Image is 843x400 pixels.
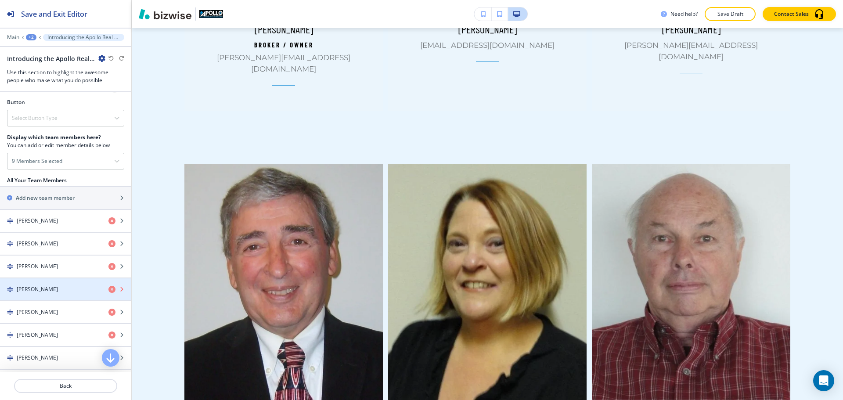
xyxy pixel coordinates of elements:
img: Drag [7,355,13,361]
p: [PERSON_NAME] [662,23,721,36]
h4: [PERSON_NAME] [17,217,58,225]
div: Open Intercom Messenger [813,370,834,391]
img: 651e79a0038c2411357bd77157e1eec3.webp [388,164,587,400]
h2: Add new team member [16,194,75,202]
button: Save Draft [705,7,756,21]
p: Back [15,382,116,390]
h4: Select Button Type [12,114,58,122]
button: Contact Sales [763,7,836,21]
h2: All Your Team Members [7,177,67,184]
img: Drag [7,241,13,247]
img: Drag [7,332,13,338]
p: Introducing the Apollo Real Estate Team [47,34,120,40]
h4: You can add or edit member details below [7,133,124,149]
h3: Need help? [670,10,698,18]
h2: Button [7,98,25,106]
h4: [PERSON_NAME] [17,331,58,339]
p: [PERSON_NAME] [255,23,313,36]
h4: [PERSON_NAME] [17,354,58,362]
h4: [PERSON_NAME] [17,263,58,270]
h2: Save and Exit Editor [21,9,87,19]
h6: [EMAIL_ADDRESS][DOMAIN_NAME] [420,40,555,51]
button: Back [14,379,117,393]
h4: 9 Members Selected [12,157,62,165]
h3: Use this section to highlight the awesome people who make what you do possible [7,68,124,84]
img: Drag [7,263,13,270]
img: 08e6e487905194b87cf6edc64a2c4c71.webp [592,164,791,400]
button: +2 [26,34,36,40]
strong: Display which team members here? [7,133,101,141]
h2: Introducing the Apollo Real Estate Team [7,54,95,63]
p: Broker / Owner [254,40,313,50]
img: Drag [7,309,13,315]
button: Main [7,34,19,40]
h4: [PERSON_NAME] [17,285,58,293]
img: Your Logo [199,10,223,18]
button: Introducing the Apollo Real Estate Team [43,34,124,41]
p: Contact Sales [774,10,809,18]
img: b0433c532c1f6510c1609465e7f69769.webp [184,164,383,400]
p: [PERSON_NAME] [458,23,517,36]
p: Save Draft [716,10,744,18]
img: Drag [7,218,13,224]
h4: [PERSON_NAME] [17,308,58,316]
h6: [PERSON_NAME][EMAIL_ADDRESS][DOMAIN_NAME] [606,40,776,62]
img: Bizwise Logo [139,9,191,19]
h6: [PERSON_NAME][EMAIL_ADDRESS][DOMAIN_NAME] [198,52,369,75]
h4: [PERSON_NAME] [17,240,58,248]
img: Drag [7,286,13,292]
